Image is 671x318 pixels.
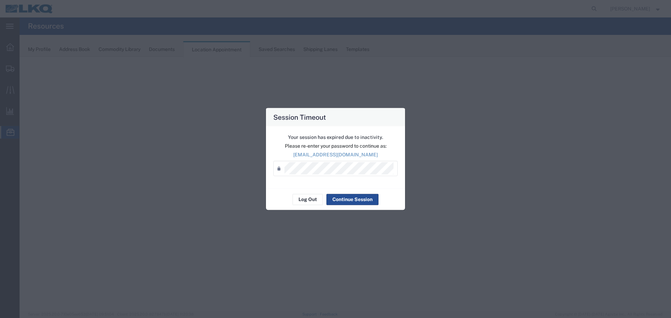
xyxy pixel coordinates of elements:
button: Log Out [293,194,323,205]
p: [EMAIL_ADDRESS][DOMAIN_NAME] [273,151,398,158]
p: Your session has expired due to inactivity. [273,133,398,141]
p: Please re-enter your password to continue as: [273,142,398,149]
button: Continue Session [326,194,378,205]
h4: Session Timeout [273,112,326,122]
